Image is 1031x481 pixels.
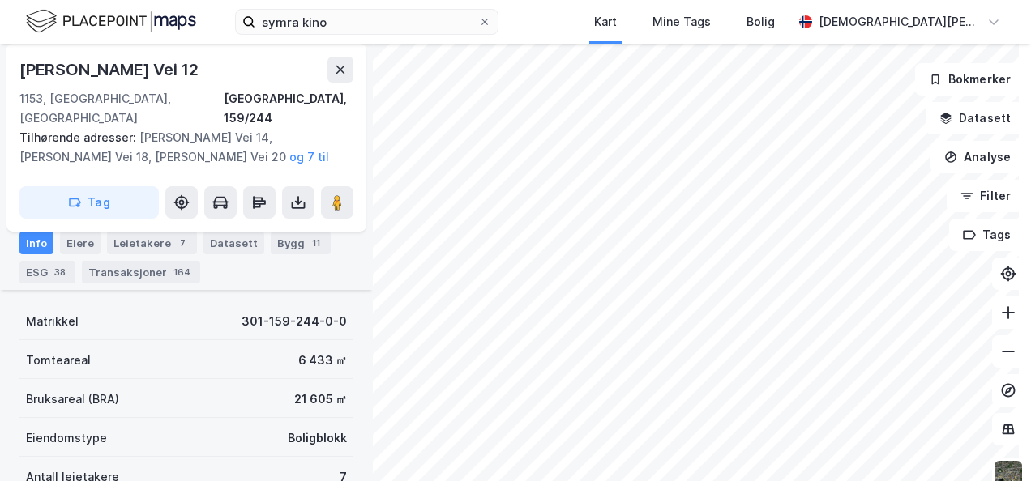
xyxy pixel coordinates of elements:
[19,128,340,167] div: [PERSON_NAME] Vei 14, [PERSON_NAME] Vei 18, [PERSON_NAME] Vei 20
[19,186,159,219] button: Tag
[19,261,75,283] div: ESG
[26,312,79,331] div: Matrikkel
[255,10,478,34] input: Søk på adresse, matrikkel, gårdeiere, leietakere eller personer
[26,428,107,448] div: Eiendomstype
[819,12,981,32] div: [DEMOGRAPHIC_DATA][PERSON_NAME]
[170,264,194,280] div: 164
[51,264,69,280] div: 38
[19,57,202,83] div: [PERSON_NAME] Vei 12
[915,63,1025,96] button: Bokmerker
[930,141,1025,173] button: Analyse
[594,12,617,32] div: Kart
[947,180,1025,212] button: Filter
[308,235,324,251] div: 11
[288,428,347,448] div: Boligblokk
[298,351,347,370] div: 6 433 ㎡
[82,261,200,283] div: Transaksjoner
[294,389,347,409] div: 21 605 ㎡
[19,89,224,128] div: 1153, [GEOGRAPHIC_DATA], [GEOGRAPHIC_DATA]
[271,232,331,254] div: Bygg
[652,12,711,32] div: Mine Tags
[174,235,190,251] div: 7
[19,130,139,144] span: Tilhørende adresser:
[950,403,1031,481] iframe: Chat Widget
[19,232,53,254] div: Info
[26,351,91,370] div: Tomteareal
[949,219,1025,251] button: Tags
[242,312,347,331] div: 301-159-244-0-0
[60,232,101,254] div: Eiere
[926,102,1025,134] button: Datasett
[203,232,264,254] div: Datasett
[107,232,197,254] div: Leietakere
[26,389,119,409] div: Bruksareal (BRA)
[224,89,353,128] div: [GEOGRAPHIC_DATA], 159/244
[26,7,196,36] img: logo.f888ab2527a4732fd821a326f86c7f29.svg
[747,12,775,32] div: Bolig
